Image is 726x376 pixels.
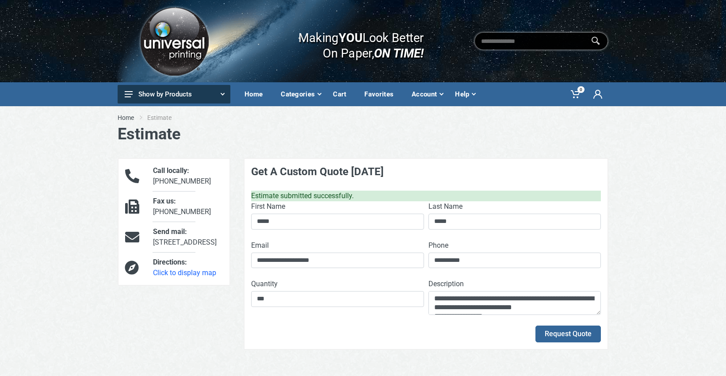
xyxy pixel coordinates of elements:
[118,85,230,104] button: Show by Products
[238,85,275,104] div: Home
[358,85,405,104] div: Favorites
[405,85,449,104] div: Account
[153,197,176,205] span: Fax us:
[251,165,601,178] h4: Get A Custom Quote [DATE]
[358,82,405,106] a: Favorites
[374,46,424,61] i: ON TIME!
[281,21,424,61] div: Making Look Better On Paper,
[428,201,462,212] label: Last Name
[153,227,187,236] span: Send mail:
[251,279,278,289] label: Quantity
[327,82,358,106] a: Cart
[535,326,601,342] button: Request Quote
[147,113,185,122] li: Estimate
[251,240,269,251] label: Email
[153,269,216,277] a: Click to display map
[565,82,587,106] a: 0
[118,113,134,122] a: Home
[338,30,362,45] b: YOU
[428,240,448,251] label: Phone
[146,226,229,248] div: [STREET_ADDRESS]
[251,201,285,212] label: First Name
[428,279,464,289] label: Description
[327,85,358,104] div: Cart
[118,113,608,122] nav: breadcrumb
[275,85,327,104] div: Categories
[137,4,211,79] img: Logo.png
[146,196,229,217] div: [PHONE_NUMBER]
[238,82,275,106] a: Home
[153,258,187,266] span: Directions:
[449,85,481,104] div: Help
[146,165,229,187] div: [PHONE_NUMBER]
[118,125,608,144] h1: Estimate
[577,86,585,93] span: 0
[251,191,601,201] div: Estimate submitted successfully.
[153,166,189,175] span: Call locally:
